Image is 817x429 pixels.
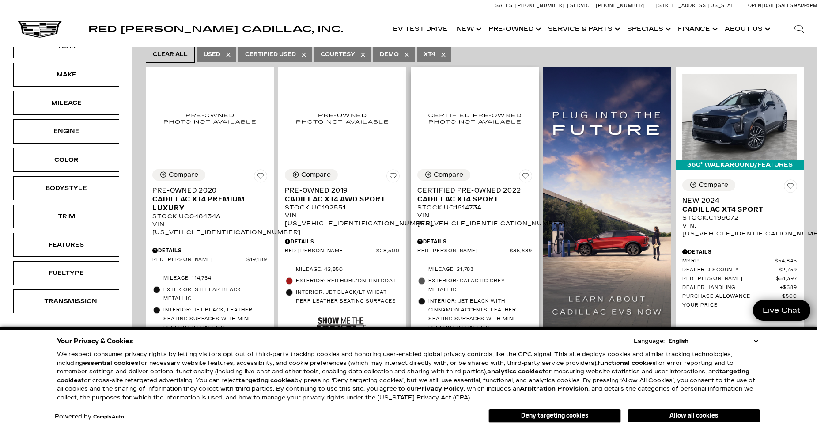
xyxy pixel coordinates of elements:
a: Purchase Allowance $500 [682,293,797,300]
span: Your Price [682,302,775,309]
div: Compare [169,171,198,179]
strong: analytics cookies [487,368,542,375]
div: MileageMileage [13,91,119,115]
span: Dealer Discount* [682,267,776,273]
button: Deny targeting cookies [488,409,621,423]
div: Mileage [44,98,88,108]
span: Red [PERSON_NAME] [682,276,776,282]
div: Pricing Details - Pre-Owned 2019 Cadillac XT4 AWD Sport [285,238,400,246]
div: Engine [44,126,88,136]
a: Red [PERSON_NAME] Cadillac, Inc. [88,25,343,34]
img: 2020 Cadillac XT4 Premium Luxury [152,74,267,162]
button: Compare Vehicle [417,169,470,181]
a: Your Price $51,586 [682,302,797,309]
li: Mileage: 114,754 [152,273,267,284]
a: Pre-Owned [484,11,544,47]
span: $54,845 [775,258,797,265]
span: Red [PERSON_NAME] Cadillac, Inc. [88,24,343,34]
span: Cadillac XT4 AWD Sport [285,195,393,204]
span: Cadillac XT4 Sport [682,205,791,214]
div: Transmission [44,296,88,306]
li: Mileage: 42,850 [285,264,400,275]
span: Courtesy [321,49,355,60]
a: Dealer Handling $689 [682,285,797,291]
div: Pricing Details - New 2024 Cadillac XT4 Sport [682,248,797,256]
span: Sales: [495,3,514,8]
div: Bodystyle [44,183,88,193]
span: Exterior: Galactic Grey Metallic [428,277,532,294]
div: Color [44,155,88,165]
button: Save Vehicle [386,169,400,186]
span: [PHONE_NUMBER] [596,3,645,8]
span: MSRP [682,258,775,265]
strong: targeting cookies [57,368,749,384]
span: Interior: Jet Black, Leather seating surfaces with mini-perforated inserts [163,306,267,332]
div: Search [782,11,817,47]
a: Red [PERSON_NAME] $51,397 [682,276,797,282]
span: Open [DATE] [748,3,777,8]
strong: essential cookies [83,360,138,367]
a: Finance [673,11,720,47]
span: $19,189 [246,257,267,263]
a: New [452,11,484,47]
span: Demo [380,49,399,60]
div: VIN: [US_VEHICLE_IDENTIFICATION_NUMBER] [285,212,400,228]
a: Pre-Owned 2019Cadillac XT4 AWD Sport [285,186,400,204]
button: Save Vehicle [784,179,797,196]
div: Fueltype [44,268,88,278]
a: Specials [623,11,673,47]
a: About Us [720,11,773,47]
a: Dealer Discount* $2,759 [682,267,797,273]
button: Compare Vehicle [285,169,338,181]
button: Compare Vehicle [682,179,735,191]
div: Trim [44,212,88,221]
span: Red [PERSON_NAME] [285,248,376,254]
a: New 2024Cadillac XT4 Sport [682,196,797,214]
button: Allow all cookies [628,409,760,422]
a: Pre-Owned 2020Cadillac XT4 Premium Luxury [152,186,267,213]
strong: targeting cookies [238,377,295,384]
span: Certified Pre-Owned 2022 [417,186,526,195]
span: Exterior: Stellar Black Metallic [163,285,267,303]
span: Service: [570,3,594,8]
a: Certified Pre-Owned 2022Cadillac XT4 Sport [417,186,532,204]
span: $35,689 [510,248,532,254]
div: Features [44,240,88,250]
a: Live Chat [753,300,810,321]
a: Red [PERSON_NAME] $19,189 [152,257,267,263]
span: Red [PERSON_NAME] [417,248,510,254]
span: Used [204,49,220,60]
div: 360° WalkAround/Features [676,160,804,170]
span: $500 [780,293,797,300]
img: Cadillac Dark Logo with Cadillac White Text [18,21,62,38]
li: Mileage: 21,783 [417,264,532,275]
div: Compare [301,171,331,179]
span: Live Chat [758,305,805,315]
a: Red [PERSON_NAME] $28,500 [285,248,400,254]
span: Dealer Handling [682,285,780,291]
div: BodystyleBodystyle [13,176,119,200]
span: Purchase Allowance [682,293,780,300]
div: VIN: [US_VEHICLE_IDENTIFICATION_NUMBER] [682,222,797,238]
span: [PHONE_NUMBER] [515,3,565,8]
span: Pre-Owned 2020 [152,186,261,195]
strong: functional cookies [598,360,656,367]
img: 2022 Cadillac XT4 Sport [417,74,532,162]
a: EV Test Drive [389,11,452,47]
div: MakeMake [13,63,119,87]
a: Sales: [PHONE_NUMBER] [495,3,567,8]
div: Compare [699,181,728,189]
span: Cadillac XT4 Premium Luxury [152,195,261,213]
div: Stock : UC161473A [417,204,532,212]
span: Red [PERSON_NAME] [152,257,246,263]
a: Service: [PHONE_NUMBER] [567,3,647,8]
strong: Arbitration Provision [520,385,588,392]
div: Stock : UC192551 [285,204,400,212]
span: $28,500 [376,248,400,254]
img: Show Me the CARFAX Badge [317,309,366,342]
span: $689 [780,285,797,291]
span: 9 AM-6 PM [794,3,817,8]
div: FeaturesFeatures [13,233,119,257]
div: Compare [434,171,463,179]
div: Pricing Details - Certified Pre-Owned 2022 Cadillac XT4 Sport [417,238,532,246]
